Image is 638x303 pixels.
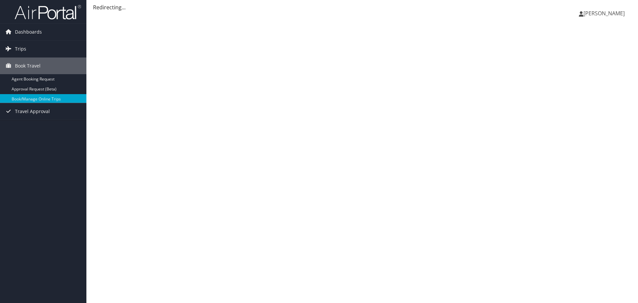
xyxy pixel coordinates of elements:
[15,103,50,120] span: Travel Approval
[15,41,26,57] span: Trips
[584,10,625,17] span: [PERSON_NAME]
[15,24,42,40] span: Dashboards
[93,3,631,11] div: Redirecting...
[579,3,631,23] a: [PERSON_NAME]
[15,4,81,20] img: airportal-logo.png
[15,58,41,74] span: Book Travel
